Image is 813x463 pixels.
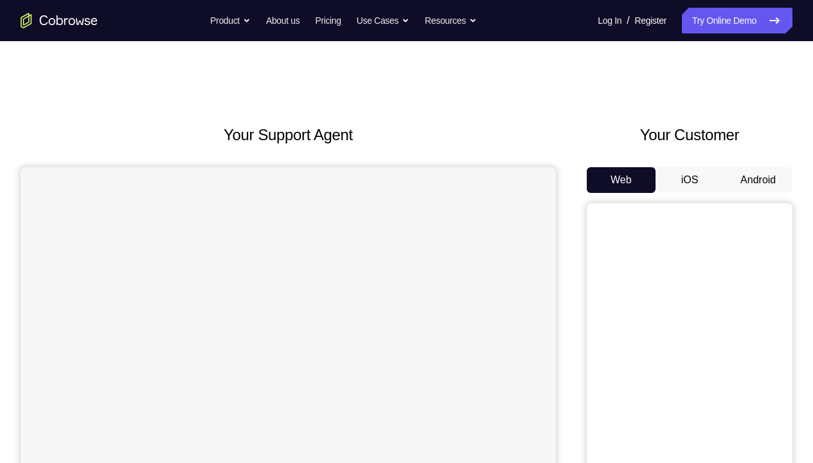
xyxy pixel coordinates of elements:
a: Pricing [315,8,341,33]
h2: Your Support Agent [21,123,556,147]
a: Register [635,8,666,33]
a: Log In [598,8,621,33]
h2: Your Customer [587,123,792,147]
a: About us [266,8,299,33]
button: iOS [656,167,724,193]
a: Go to the home page [21,13,98,28]
button: Use Cases [357,8,409,33]
a: Try Online Demo [682,8,792,33]
button: Resources [425,8,477,33]
span: / [627,13,629,28]
button: Product [210,8,251,33]
button: Web [587,167,656,193]
button: Android [724,167,792,193]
